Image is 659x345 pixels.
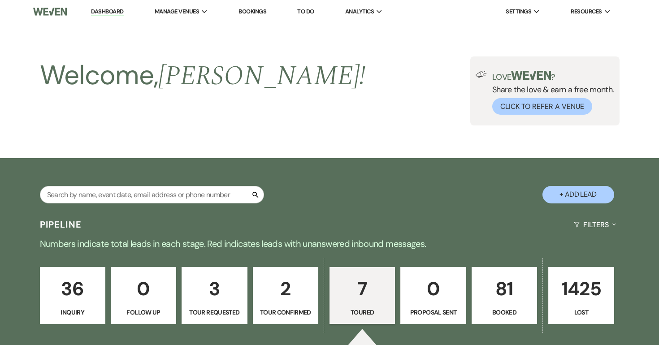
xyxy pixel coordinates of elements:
p: Tour Confirmed [259,307,312,317]
img: Weven Logo [33,2,67,21]
p: Booked [477,307,531,317]
p: Inquiry [46,307,100,317]
p: Follow Up [117,307,170,317]
span: Analytics [345,7,374,16]
p: 2 [259,274,312,304]
a: 2Tour Confirmed [253,267,318,324]
span: Manage Venues [155,7,199,16]
p: 3 [187,274,241,304]
p: 0 [406,274,460,304]
p: Tour Requested [187,307,241,317]
p: 1425 [554,274,608,304]
p: 0 [117,274,170,304]
a: 1425Lost [548,267,614,324]
span: Settings [506,7,531,16]
h3: Pipeline [40,218,82,231]
span: Resources [571,7,602,16]
img: loud-speaker-illustration.svg [476,71,487,78]
p: Lost [554,307,608,317]
a: 0Proposal Sent [400,267,466,324]
a: 0Follow Up [111,267,176,324]
a: To Do [297,8,314,15]
button: + Add Lead [542,186,614,203]
div: Share the love & earn a free month. [487,71,614,115]
img: weven-logo-green.svg [511,71,551,80]
a: Dashboard [91,8,123,16]
p: 81 [477,274,531,304]
button: Click to Refer a Venue [492,98,592,115]
button: Filters [570,213,619,237]
p: Numbers indicate total leads in each stage. Red indicates leads with unanswered inbound messages. [7,237,652,251]
p: Love ? [492,71,614,81]
p: 36 [46,274,100,304]
h2: Welcome, [40,56,366,95]
p: 7 [335,274,389,304]
a: 81Booked [472,267,537,324]
p: Proposal Sent [406,307,460,317]
a: 36Inquiry [40,267,105,324]
p: Toured [335,307,389,317]
a: 3Tour Requested [182,267,247,324]
input: Search by name, event date, email address or phone number [40,186,264,203]
a: 7Toured [329,267,395,324]
a: Bookings [238,8,266,15]
span: [PERSON_NAME] ! [158,56,365,97]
